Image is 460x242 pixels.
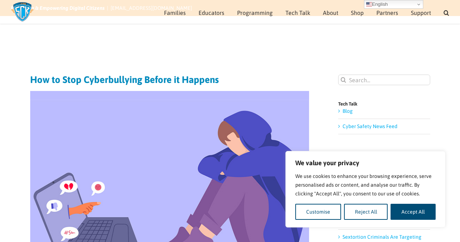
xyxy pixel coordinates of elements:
a: Blog [343,108,353,114]
p: We value your privacy [295,159,436,167]
span: Tech Talk [285,10,310,16]
input: Search... [338,75,430,85]
p: We use cookies to enhance your browsing experience, serve personalised ads or content, and analys... [295,172,436,198]
button: Accept All [391,204,436,220]
span: Partners [376,10,398,16]
a: Cyber Safety News Feed [343,123,397,129]
span: Programming [237,10,273,16]
h1: How to Stop Cyberbullying Before it Happens [30,75,309,85]
button: Customise [295,204,341,220]
img: Savvy Cyber Kids Logo [11,2,34,22]
span: Educators [199,10,224,16]
span: Support [411,10,431,16]
span: Shop [351,10,364,16]
img: en [366,1,372,7]
span: Families [164,10,186,16]
input: Search [338,75,349,85]
span: About [323,10,338,16]
h4: Tech Talk [338,102,430,106]
button: Reject All [344,204,388,220]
